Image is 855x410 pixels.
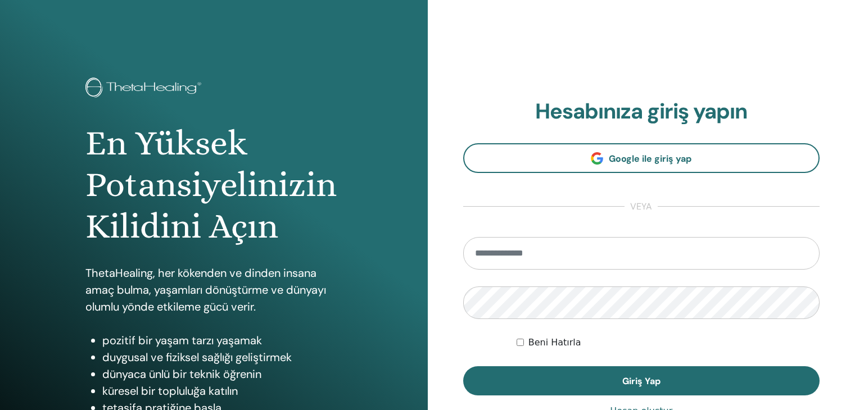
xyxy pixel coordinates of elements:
[517,336,820,349] div: Keep me authenticated indefinitely or until I manually logout
[85,122,342,248] h1: En Yüksek Potansiyelinizin Kilidini Açın
[102,332,342,349] li: pozitif bir yaşam tarzı yaşamak
[463,366,820,395] button: Giriş Yap
[609,153,691,165] span: Google ile giriş yap
[463,143,820,173] a: Google ile giriş yap
[85,265,342,315] p: ThetaHealing, her kökenden ve dinden insana amaç bulma, yaşamları dönüştürme ve dünyayı olumlu yö...
[102,382,342,399] li: küresel bir topluluğa katılın
[102,366,342,382] li: dünyaca ünlü bir teknik öğrenin
[528,336,581,349] label: Beni Hatırla
[463,99,820,125] h2: Hesabınıza giriş yapın
[622,375,661,387] span: Giriş Yap
[102,349,342,366] li: duygusal ve fiziksel sağlığı geliştirmek
[625,200,658,213] span: veya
